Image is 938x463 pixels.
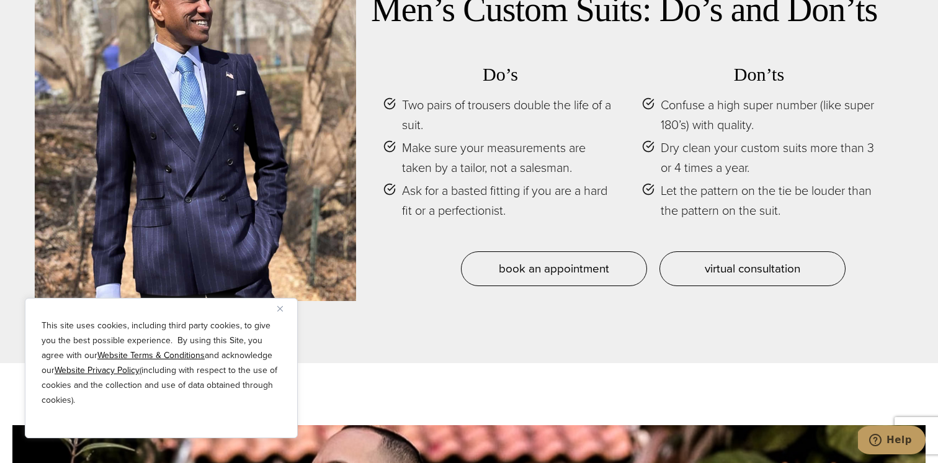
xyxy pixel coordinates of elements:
img: Close [277,306,283,312]
iframe: Opens a widget where you can chat to one of our agents [858,426,926,457]
span: virtual consultation [705,259,800,277]
span: Make sure your measurements are taken by a tailor, not a salesman. [402,138,617,178]
span: Let the pattern on the tie be louder than the pattern on the suit. [661,181,876,220]
a: book an appointment [461,251,647,286]
button: Close [277,301,292,316]
a: virtual consultation [659,251,846,286]
h3: Do’s [383,63,617,86]
h3: Don’ts [642,63,876,86]
span: Dry clean your custom suits more than 3 or 4 times a year. [661,138,876,178]
a: Website Privacy Policy [55,364,140,377]
a: Website Terms & Conditions [97,349,205,362]
p: This site uses cookies, including third party cookies, to give you the best possible experience. ... [42,318,281,408]
span: Ask for a basted fitting if you are a hard fit or a perfectionist. [402,181,617,220]
span: book an appointment [499,259,609,277]
span: Two pairs of trousers double the life of a suit. [402,95,617,135]
span: Confuse a high super number (like super 180’s) with quality. [661,95,876,135]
